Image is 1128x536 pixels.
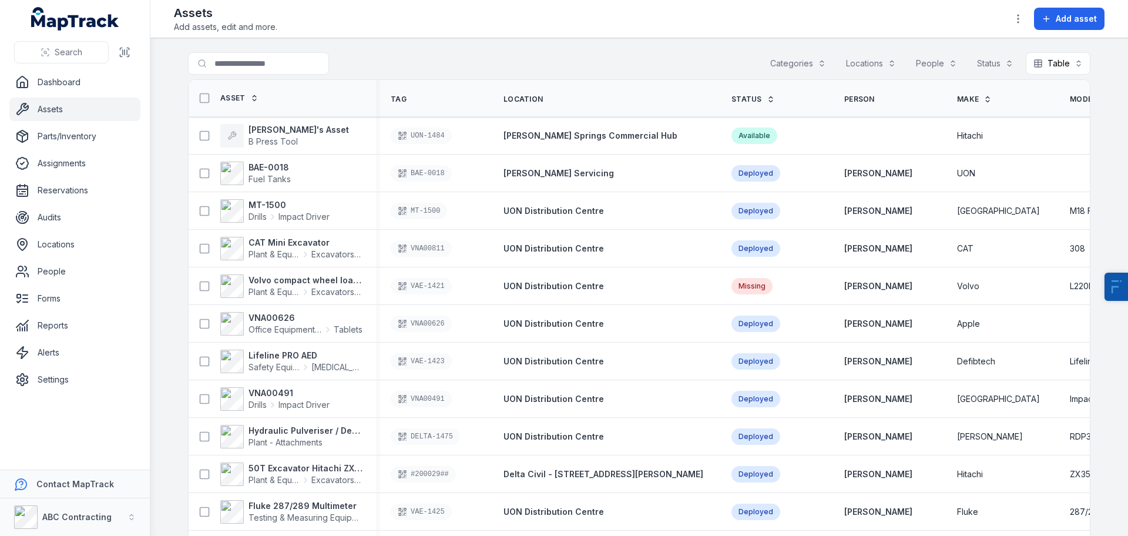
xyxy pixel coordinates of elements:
a: VNA00491DrillsImpact Driver [220,387,330,411]
strong: [PERSON_NAME] [844,318,912,330]
div: Deployed [731,240,780,257]
strong: VNA00626 [249,312,362,324]
strong: MT-1500 [249,199,330,211]
div: Missing [731,278,773,294]
span: Search [55,46,82,58]
div: VNA00626 [391,316,452,332]
button: Status [969,52,1021,75]
strong: 50T Excavator Hitachi ZX350 [249,463,362,474]
span: Office Equipment & IT [249,324,322,336]
span: UON Distribution Centre [503,394,604,404]
a: [PERSON_NAME] [844,468,912,480]
a: Make [957,95,992,104]
span: Status [731,95,762,104]
span: Model [1070,95,1097,104]
span: RDP32 [1070,431,1096,443]
a: UON Distribution Centre [503,243,604,254]
span: UON Distribution Centre [503,507,604,517]
strong: VNA00491 [249,387,330,399]
a: Asset [220,93,258,103]
a: Dashboard [9,71,140,94]
a: Parts/Inventory [9,125,140,148]
a: [PERSON_NAME] [844,356,912,367]
span: 287/289 [1070,506,1103,518]
button: Add asset [1034,8,1104,30]
span: UON Distribution Centre [503,281,604,291]
a: UON Distribution Centre [503,506,604,518]
div: #200029## [391,466,456,483]
span: Tablets [334,324,362,336]
a: 50T Excavator Hitachi ZX350Plant & EquipmentExcavators & Plant [220,463,362,486]
div: VAE-1423 [391,353,452,370]
span: [PERSON_NAME] Servicing [503,168,614,178]
span: Impact Driver [1070,393,1121,405]
a: VNA00626Office Equipment & ITTablets [220,312,362,336]
button: People [908,52,965,75]
a: UON Distribution Centre [503,431,604,443]
a: MT-1500DrillsImpact Driver [220,199,330,223]
div: Deployed [731,391,780,407]
a: [PERSON_NAME] [844,431,912,443]
a: UON Distribution Centre [503,318,604,330]
span: Person [844,95,875,104]
button: Search [14,41,109,63]
button: Categories [763,52,834,75]
a: UON Distribution Centre [503,280,604,292]
strong: Volvo compact wheel loader [249,274,362,286]
span: Plant & Equipment [249,249,300,260]
span: Plant & Equipment [249,474,300,486]
span: Drills [249,399,267,411]
div: Deployed [731,504,780,520]
span: [MEDICAL_DATA] [311,361,362,373]
div: VNA00811 [391,240,452,257]
a: UON Distribution Centre [503,393,604,405]
strong: [PERSON_NAME] [844,393,912,405]
a: Forms [9,287,140,310]
div: VAE-1421 [391,278,452,294]
span: Volvo [957,280,979,292]
span: Tag [391,95,407,104]
a: Reservations [9,179,140,202]
span: UON [957,168,975,179]
div: MT-1500 [391,203,447,219]
a: [PERSON_NAME] [844,205,912,217]
span: [PERSON_NAME] [957,431,1023,443]
span: UON Distribution Centre [503,431,604,441]
span: Plant & Equipment [249,286,300,298]
span: Safety Equipment [249,361,300,373]
span: UON Distribution Centre [503,319,604,329]
strong: [PERSON_NAME] [844,243,912,254]
span: UON Distribution Centre [503,243,604,253]
span: Hitachi [957,468,983,480]
a: Status [731,95,775,104]
a: CAT Mini ExcavatorPlant & EquipmentExcavators & Plant [220,237,362,260]
div: Deployed [731,316,780,332]
span: Defibtech [957,356,995,367]
a: Model [1070,95,1110,104]
div: Deployed [731,203,780,219]
a: [PERSON_NAME] [844,506,912,518]
a: Assignments [9,152,140,175]
strong: [PERSON_NAME]'s Asset [249,124,349,136]
h2: Assets [174,5,277,21]
span: [GEOGRAPHIC_DATA] [957,205,1040,217]
span: Drills [249,211,267,223]
a: Volvo compact wheel loaderPlant & EquipmentExcavators & Plant [220,274,362,298]
div: VNA00491 [391,391,452,407]
span: Lifeline [1070,356,1097,367]
span: Plant - Attachments [249,437,323,447]
div: Deployed [731,466,780,483]
a: [PERSON_NAME]'s AssetB Press Tool [220,124,349,148]
button: Table [1026,52,1090,75]
a: [PERSON_NAME] [844,280,912,292]
button: Locations [838,52,904,75]
span: [PERSON_NAME] Springs Commercial Hub [503,130,677,140]
span: UON Distribution Centre [503,206,604,216]
strong: Fluke 287/289 Multimeter [249,500,362,512]
strong: BAE-0018 [249,162,291,173]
